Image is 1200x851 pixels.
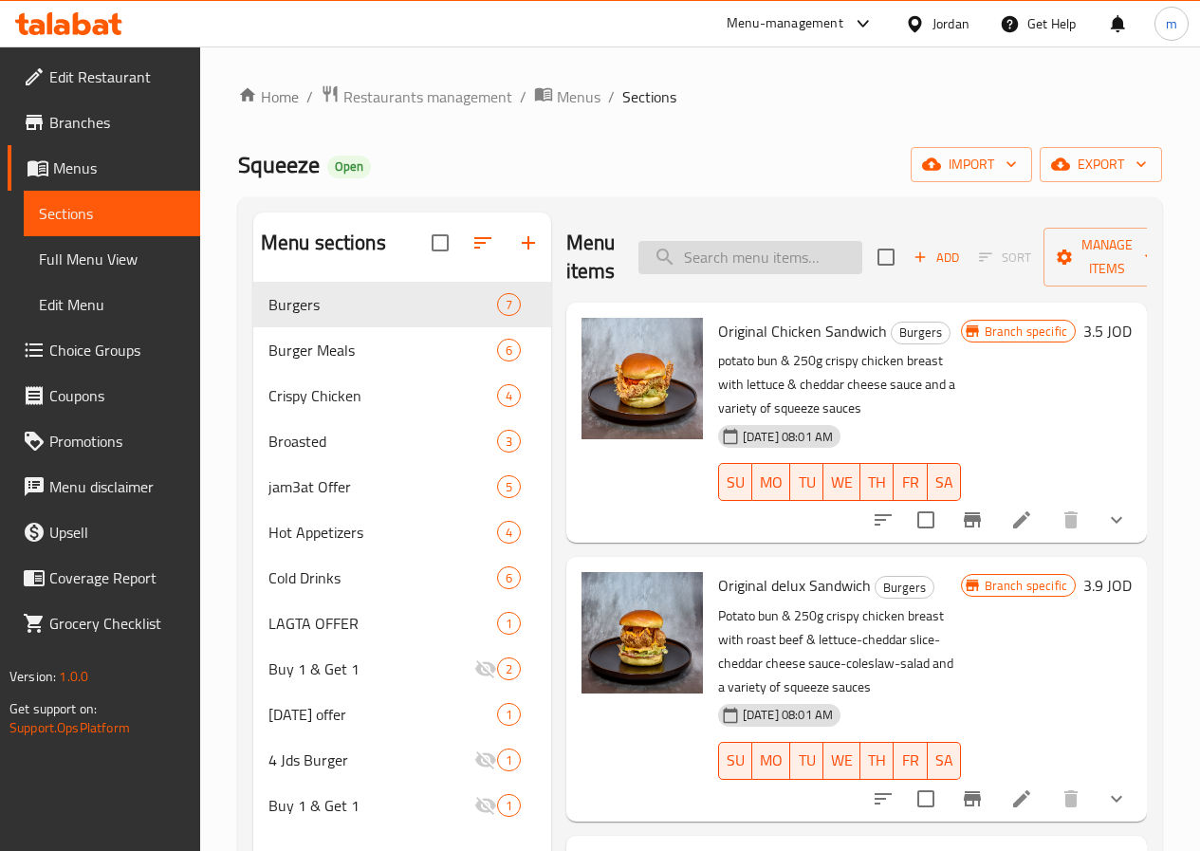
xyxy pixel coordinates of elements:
span: Buy 1 & Get 1 [268,657,474,680]
svg: Inactive section [474,794,497,817]
a: Choice Groups [8,327,200,373]
div: Burger Meals6 [253,327,551,373]
span: Full Menu View [39,248,185,270]
div: 4 Jds Burger1 [253,737,551,783]
span: Version: [9,664,56,689]
div: Burgers [875,576,934,599]
span: Grocery Checklist [49,612,185,635]
span: TH [868,747,886,774]
h2: Menu sections [261,229,386,257]
div: Broasted [268,430,497,453]
button: MO [752,463,790,501]
span: Get support on: [9,696,97,721]
div: Crispy Chicken [268,384,497,407]
li: / [306,85,313,108]
span: Select to update [906,500,946,540]
svg: Inactive section [474,657,497,680]
span: [DATE] offer [268,703,497,726]
img: Original delux Sandwich [582,572,703,694]
span: 4 Jds Burger [268,749,474,771]
span: TU [798,469,816,496]
span: m [1166,13,1177,34]
h2: Menu items [566,229,616,286]
span: 1 [498,615,520,633]
span: 6 [498,342,520,360]
span: Coupons [49,384,185,407]
svg: Show Choices [1105,509,1128,531]
span: 2 [498,660,520,678]
span: Coverage Report [49,566,185,589]
div: items [497,749,521,771]
span: Edit Restaurant [49,65,185,88]
span: Branch specific [977,577,1075,595]
div: items [497,475,521,498]
span: Burgers [268,293,497,316]
span: Restaurants management [343,85,512,108]
span: MO [760,747,783,774]
div: Hot Appetizers [268,521,497,544]
div: Buy 1 & Get 11 [253,783,551,828]
span: 3 [498,433,520,451]
div: items [497,384,521,407]
span: Original delux Sandwich [718,571,871,600]
p: Potato bun & 250g crispy chicken breast with roast beef & lettuce-cheddar slice-cheddar cheese sa... [718,604,961,699]
div: Buy 1 & Get 12 [253,646,551,692]
span: [DATE] 08:01 AM [735,706,840,724]
div: items [497,430,521,453]
svg: Inactive section [474,749,497,771]
span: Promotions [49,430,185,453]
div: items [497,657,521,680]
span: FR [901,747,919,774]
button: TH [860,463,894,501]
span: FR [901,469,919,496]
button: sort-choices [860,497,906,543]
div: items [497,521,521,544]
span: Branches [49,111,185,134]
button: WE [823,463,860,501]
div: Labor Day offer [268,703,497,726]
span: SU [727,469,745,496]
button: SU [718,742,752,780]
div: Burgers7 [253,282,551,327]
button: Branch-specific-item [950,776,995,822]
button: TU [790,742,823,780]
a: Edit Restaurant [8,54,200,100]
div: LAGTA OFFER1 [253,601,551,646]
span: 1 [498,797,520,815]
div: Burgers [891,322,951,344]
div: items [497,566,521,589]
button: sort-choices [860,776,906,822]
span: LAGTA OFFER [268,612,497,635]
span: [DATE] 08:01 AM [735,428,840,446]
button: WE [823,742,860,780]
span: Menus [557,85,600,108]
button: export [1040,147,1162,182]
span: Select section [866,237,906,277]
span: Menu disclaimer [49,475,185,498]
span: Select section first [967,243,1043,272]
div: items [497,339,521,361]
div: Jordan [932,13,969,34]
div: items [497,794,521,817]
a: Menu disclaimer [8,464,200,509]
span: Branch specific [977,323,1075,341]
a: Edit menu item [1010,787,1033,810]
span: 7 [498,296,520,314]
div: jam3at Offer5 [253,464,551,509]
div: Broasted3 [253,418,551,464]
button: FR [894,742,927,780]
svg: Show Choices [1105,787,1128,810]
img: Original Chicken Sandwich [582,318,703,439]
button: show more [1094,497,1139,543]
div: items [497,612,521,635]
span: Sort sections [460,220,506,266]
span: import [926,153,1017,176]
span: Buy 1 & Get 1 [268,794,474,817]
button: MO [752,742,790,780]
span: MO [760,469,783,496]
span: jam3at Offer [268,475,497,498]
